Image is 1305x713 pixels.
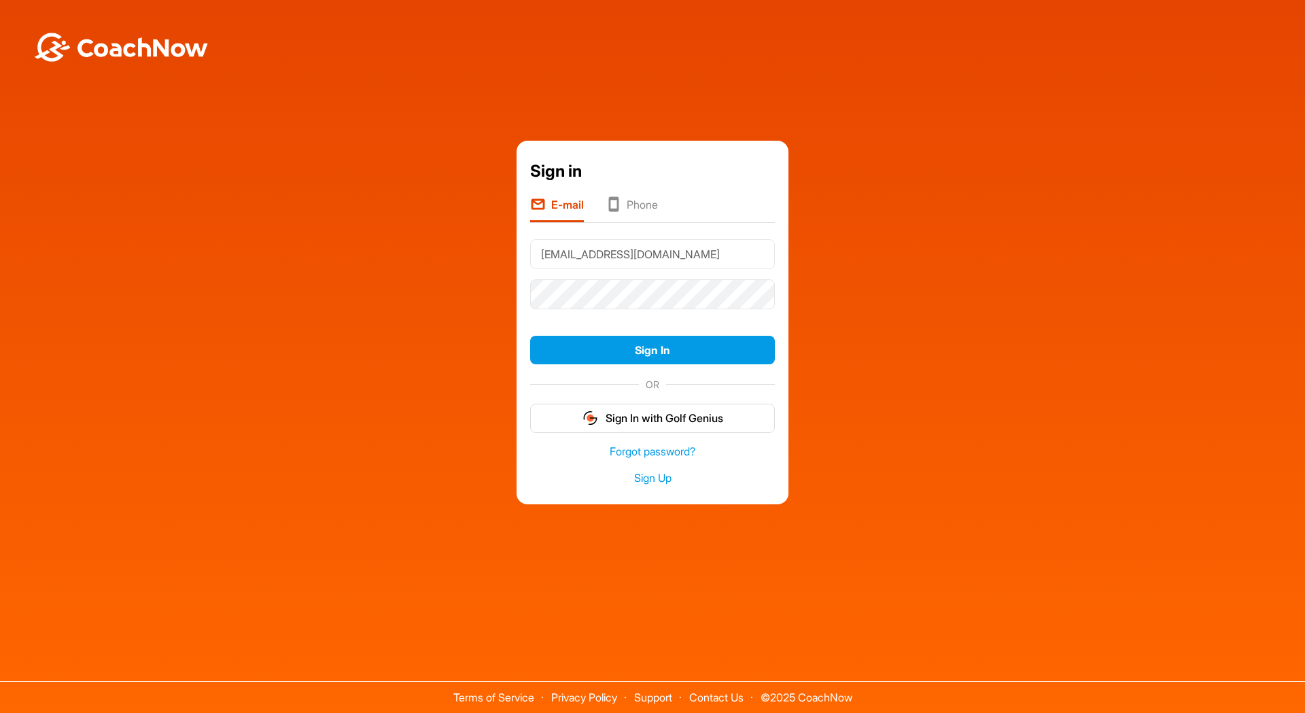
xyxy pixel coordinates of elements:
[530,196,584,222] li: E-mail
[530,470,775,486] a: Sign Up
[606,196,658,222] li: Phone
[582,410,599,426] img: gg_logo
[1259,667,1291,699] iframe: Intercom live chat
[530,404,775,433] button: Sign In with Golf Genius
[551,691,617,704] a: Privacy Policy
[33,33,209,62] img: BwLJSsUCoWCh5upNqxVrqldRgqLPVwmV24tXu5FoVAoFEpwwqQ3VIfuoInZCoVCoTD4vwADAC3ZFMkVEQFDAAAAAElFTkSuQmCC
[754,682,859,703] span: © 2025 CoachNow
[453,691,534,704] a: Terms of Service
[530,159,775,184] div: Sign in
[530,239,775,269] input: E-mail
[689,691,744,704] a: Contact Us
[634,691,672,704] a: Support
[639,377,666,392] span: OR
[530,336,775,365] button: Sign In
[530,444,775,459] a: Forgot password?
